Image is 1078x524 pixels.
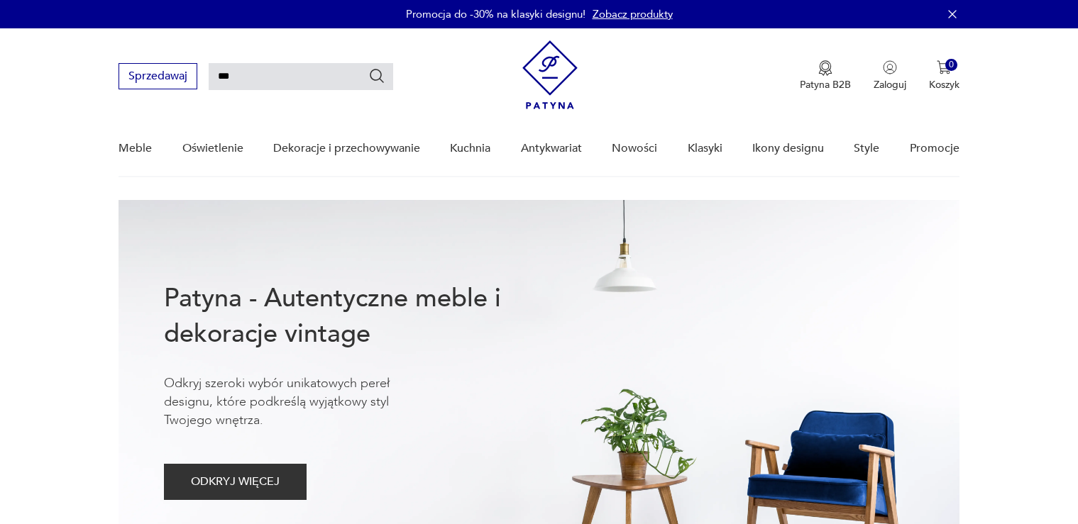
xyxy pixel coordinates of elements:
[368,67,385,84] button: Szukaj
[164,478,307,488] a: ODKRYJ WIĘCEJ
[522,40,578,109] img: Patyna - sklep z meblami i dekoracjami vintage
[119,121,152,176] a: Meble
[593,7,673,21] a: Zobacz produkty
[800,60,851,91] a: Ikona medaluPatyna B2B
[945,59,957,71] div: 0
[450,121,490,176] a: Kuchnia
[800,60,851,91] button: Patyna B2B
[929,60,959,91] button: 0Koszyk
[800,78,851,91] p: Patyna B2B
[119,72,197,82] a: Sprzedawaj
[612,121,657,176] a: Nowości
[164,464,307,500] button: ODKRYJ WIĘCEJ
[273,121,420,176] a: Dekoracje i przechowywanie
[874,60,906,91] button: Zaloguj
[119,63,197,89] button: Sprzedawaj
[883,60,897,74] img: Ikonka użytkownika
[910,121,959,176] a: Promocje
[818,60,832,76] img: Ikona medalu
[874,78,906,91] p: Zaloguj
[929,78,959,91] p: Koszyk
[752,121,824,176] a: Ikony designu
[521,121,582,176] a: Antykwariat
[164,281,547,352] h1: Patyna - Autentyczne meble i dekoracje vintage
[182,121,243,176] a: Oświetlenie
[406,7,585,21] p: Promocja do -30% na klasyki designu!
[854,121,879,176] a: Style
[937,60,951,74] img: Ikona koszyka
[164,374,434,430] p: Odkryj szeroki wybór unikatowych pereł designu, które podkreślą wyjątkowy styl Twojego wnętrza.
[688,121,722,176] a: Klasyki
